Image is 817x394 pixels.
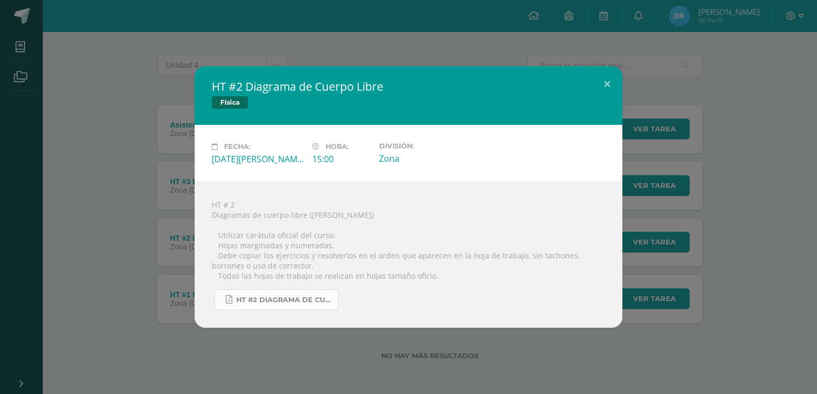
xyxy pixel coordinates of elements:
[212,153,304,165] div: [DATE][PERSON_NAME]
[592,66,622,103] button: Close (Esc)
[326,143,349,151] span: Hora:
[212,96,248,109] span: Física
[379,142,471,150] label: División:
[236,296,333,304] span: HT #2 Diagrama de cuerpos libre 4U.pdf
[312,153,371,165] div: 15:00
[379,153,471,164] div: Zona
[224,143,250,151] span: Fecha:
[212,79,605,94] h2: HT #2 Diagrama de Cuerpo Libre
[195,182,622,328] div: HT # 2 Diagramas de cuerpo libre ([PERSON_NAME])  Utilizar carátula oficial del curso.  Hojas m...
[214,289,338,310] a: HT #2 Diagrama de cuerpos libre 4U.pdf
